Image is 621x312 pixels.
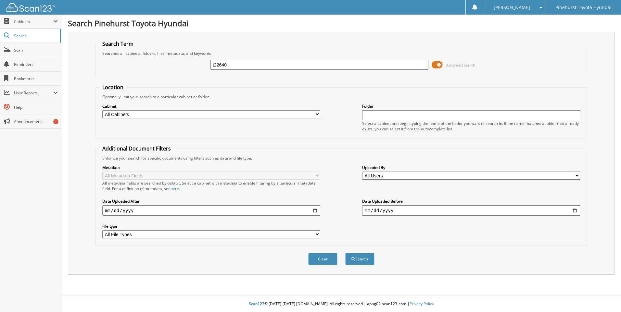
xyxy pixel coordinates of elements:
[14,47,58,53] span: Scan
[14,62,58,67] span: Reminders
[99,51,583,56] div: Searches all cabinets, folders, files, metadata, and keywords
[102,223,320,229] label: File type
[410,301,434,306] a: Privacy Policy
[362,165,580,170] label: Uploaded By
[14,76,58,81] span: Bookmarks
[102,180,320,191] div: All metadata fields are searched by default. Select a cabinet with metadata to enable filtering b...
[99,155,583,161] div: Enhance your search for specific documents using filters such as date and file type.
[555,6,612,9] span: Pinehurst Toyota Hyundai
[249,301,264,306] span: Scan123
[171,186,179,191] a: here
[362,198,580,204] label: Date Uploaded Before
[14,90,53,96] span: User Reports
[362,103,580,109] label: Folder
[99,94,583,100] div: Optionally limit your search to a particular cabinet or folder
[362,121,580,132] div: Select a cabinet and begin typing the name of the folder you want to search in. If the name match...
[345,253,374,265] button: Search
[14,104,58,110] span: Help
[61,296,621,312] div: © [DATE]-[DATE] [DOMAIN_NAME]. All rights reserved | appg02-scan123-com |
[102,205,320,216] input: start
[589,281,621,312] iframe: Chat Widget
[362,205,580,216] input: end
[53,119,58,124] div: 1
[102,103,320,109] label: Cabinet
[99,84,127,91] legend: Location
[102,198,320,204] label: Date Uploaded After
[14,33,57,39] span: Search
[446,63,475,67] span: Advanced Search
[99,145,174,152] legend: Additional Document Filters
[68,18,615,29] h1: Search Pinehurst Toyota Hyundai
[6,3,55,12] img: scan123-logo-white.svg
[14,19,53,24] span: Cabinets
[14,119,58,124] span: Announcements
[494,6,530,9] span: [PERSON_NAME]
[308,253,337,265] button: Clear
[99,40,137,47] legend: Search Term
[102,165,320,170] label: Metadata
